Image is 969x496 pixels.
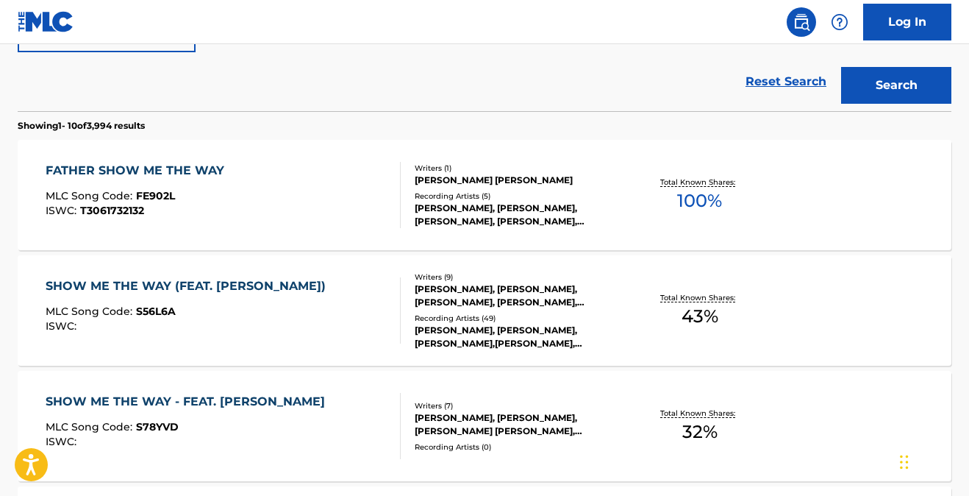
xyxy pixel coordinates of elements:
[660,177,739,188] p: Total Known Shares:
[415,442,623,453] div: Recording Artists ( 0 )
[415,400,623,411] div: Writers ( 7 )
[863,4,951,40] a: Log In
[46,204,80,217] span: ISWC :
[46,162,232,180] div: FATHER SHOW ME THE WAY
[787,7,816,37] a: Public Search
[841,67,951,104] button: Search
[415,313,623,324] div: Recording Artists ( 49 )
[738,65,834,98] a: Reset Search
[682,303,718,330] span: 43 %
[18,255,951,366] a: SHOW ME THE WAY (FEAT. [PERSON_NAME])MLC Song Code:S56L6AISWC:Writers (9)[PERSON_NAME], [PERSON_N...
[46,305,136,318] span: MLC Song Code :
[415,283,623,309] div: [PERSON_NAME], [PERSON_NAME], [PERSON_NAME], [PERSON_NAME], [PERSON_NAME], [PERSON_NAME] [PERSON_...
[415,411,623,438] div: [PERSON_NAME], [PERSON_NAME], [PERSON_NAME] [PERSON_NAME], [PERSON_NAME], [PERSON_NAME], [PERSON_...
[18,11,74,32] img: MLC Logo
[136,189,175,202] span: FE902L
[415,163,623,174] div: Writers ( 1 )
[415,191,623,202] div: Recording Artists ( 5 )
[46,277,333,295] div: SHOW ME THE WAY (FEAT. [PERSON_NAME])
[831,13,848,31] img: help
[415,324,623,350] div: [PERSON_NAME], [PERSON_NAME], [PERSON_NAME],[PERSON_NAME], [PERSON_NAME], [PERSON_NAME]
[415,174,623,187] div: [PERSON_NAME] [PERSON_NAME]
[18,140,951,250] a: FATHER SHOW ME THE WAYMLC Song Code:FE902LISWC:T3061732132Writers (1)[PERSON_NAME] [PERSON_NAME]R...
[136,305,176,318] span: S56L6A
[136,420,179,433] span: S78YVD
[80,204,144,217] span: T3061732132
[900,440,909,484] div: Drag
[415,202,623,228] div: [PERSON_NAME], [PERSON_NAME], [PERSON_NAME], [PERSON_NAME], [PERSON_NAME]
[793,13,810,31] img: search
[46,393,332,411] div: SHOW ME THE WAY - FEAT. [PERSON_NAME]
[660,408,739,419] p: Total Known Shares:
[18,119,145,132] p: Showing 1 - 10 of 3,994 results
[46,189,136,202] span: MLC Song Code :
[682,419,718,445] span: 32 %
[46,319,80,333] span: ISWC :
[46,420,136,433] span: MLC Song Code :
[46,435,80,448] span: ISWC :
[895,425,969,496] iframe: Chat Widget
[18,371,951,481] a: SHOW ME THE WAY - FEAT. [PERSON_NAME]MLC Song Code:S78YVDISWC:Writers (7)[PERSON_NAME], [PERSON_N...
[415,272,623,283] div: Writers ( 9 )
[677,188,722,214] span: 100 %
[825,7,854,37] div: Help
[660,292,739,303] p: Total Known Shares:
